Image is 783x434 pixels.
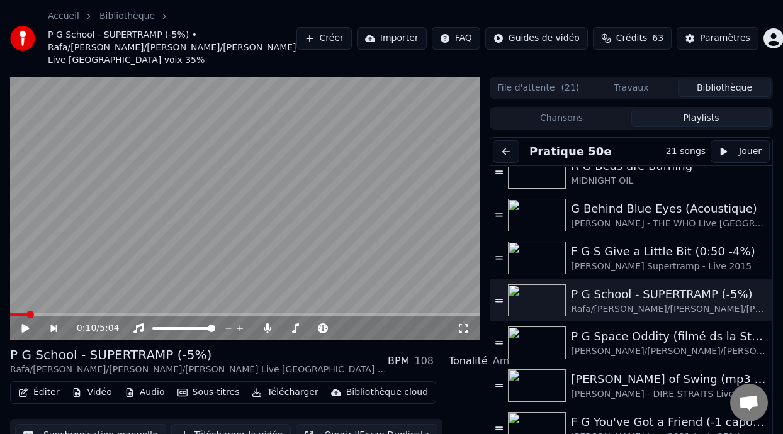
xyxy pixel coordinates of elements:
button: Importer [357,27,427,50]
span: 0:10 [77,322,96,335]
button: Guides de vidéo [485,27,588,50]
button: Chansons [492,109,631,127]
div: Rafa/[PERSON_NAME]/[PERSON_NAME]/[PERSON_NAME] Live [GEOGRAPHIC_DATA] voix 35% [571,303,767,316]
span: Crédits [616,32,647,45]
div: P G School - SUPERTRAMP (-5%) [571,286,767,303]
button: FAQ [432,27,480,50]
button: Sous-titres [172,384,245,401]
div: F G S Give a Little Bit (0:50 -4%) [571,243,767,260]
button: File d'attente [492,79,585,97]
img: youka [10,26,35,51]
div: P G Space Oddity (filmé ds la Station Spatiale Internationale) [571,328,767,345]
button: Paramètres [677,27,758,50]
div: G Behind Blue Eyes (Acoustique) [571,200,767,218]
div: Paramètres [700,32,750,45]
span: 5:04 [99,322,119,335]
button: Éditer [13,384,64,401]
div: F G You've Got a Friend (-1 capo 1) [571,413,767,431]
div: 108 [414,353,434,369]
button: Créer [296,27,352,50]
div: MIDNIGHT OIL [571,175,767,187]
div: Ouvrir le chat [730,384,768,421]
div: P G School - SUPERTRAMP (-5%) [10,346,388,364]
span: 63 [652,32,663,45]
button: Crédits63 [593,27,672,50]
div: [PERSON_NAME] - DIRE STRAITS Live 1978 (-10% pratique) [571,388,767,401]
button: Playlists [631,109,771,127]
button: Jouer [711,140,770,163]
nav: breadcrumb [48,10,296,67]
span: P G School - SUPERTRAMP (-5%) • Rafa/[PERSON_NAME]/[PERSON_NAME]/[PERSON_NAME] Live [GEOGRAPHIC_D... [48,29,296,67]
button: Bibliothèque [678,79,771,97]
div: Bibliothèque cloud [346,386,428,399]
div: Tonalité [449,353,488,369]
button: Vidéo [67,384,116,401]
div: [PERSON_NAME] Supertramp - Live 2015 [571,260,767,273]
div: [PERSON_NAME] of Swing (mp3 sans voix ni guitares à TESTER) [571,370,767,388]
div: / [77,322,107,335]
button: Télécharger [247,384,323,401]
button: Audio [120,384,170,401]
span: ( 21 ) [561,82,580,94]
div: R G Beds are Burning [571,157,767,175]
div: 21 songs [666,145,706,158]
a: Accueil [48,10,79,23]
a: Bibliothèque [99,10,155,23]
button: Travaux [585,79,678,97]
div: Rafa/[PERSON_NAME]/[PERSON_NAME]/[PERSON_NAME] Live [GEOGRAPHIC_DATA] voix 35% [10,364,388,376]
div: BPM [388,353,409,369]
button: Pratique 50e [524,143,616,160]
div: [PERSON_NAME] - THE WHO Live [GEOGRAPHIC_DATA][PERSON_NAME] 2022 sans voix [571,218,767,230]
div: [PERSON_NAME]/[PERSON_NAME]/[PERSON_NAME] (Version de [PERSON_NAME]) voix 30% [571,345,767,358]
